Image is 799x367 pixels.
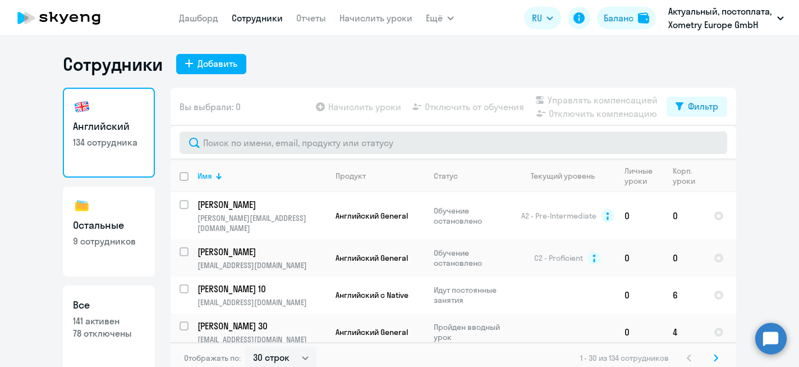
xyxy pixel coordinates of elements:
[434,285,511,305] p: Идут постоянные занятия
[434,171,458,181] div: Статус
[434,206,511,226] p: Обучение остановлено
[73,235,145,247] p: 9 сотрудников
[73,98,91,116] img: english
[597,7,656,29] button: Балансbalance
[434,248,511,268] p: Обучение остановлено
[580,353,669,363] span: 1 - 30 из 134 сотрудников
[198,198,326,211] a: [PERSON_NAME]
[664,314,705,351] td: 4
[198,246,324,258] p: [PERSON_NAME]
[198,283,326,295] a: [PERSON_NAME] 10
[616,277,664,314] td: 0
[336,171,366,181] div: Продукт
[604,11,633,25] div: Баланс
[531,171,595,181] div: Текущий уровень
[426,11,443,25] span: Ещё
[616,239,664,277] td: 0
[198,320,326,332] a: [PERSON_NAME] 30
[532,11,542,25] span: RU
[198,171,212,181] div: Имя
[336,290,408,300] span: Английский с Native
[336,327,408,337] span: Английский General
[664,239,705,277] td: 0
[63,53,163,75] h1: Сотрудники
[198,297,326,307] p: [EMAIL_ADDRESS][DOMAIN_NAME]
[336,211,408,221] span: Английский General
[73,327,145,339] p: 78 отключены
[180,132,727,154] input: Поиск по имени, email, продукту или статусу
[198,198,324,211] p: [PERSON_NAME]
[184,353,241,363] span: Отображать по:
[296,12,326,24] a: Отчеты
[63,88,155,178] a: Английский134 сотрудника
[663,4,789,31] button: Актуальный, постоплата, Xometry Europe GmbH
[688,99,718,113] div: Фильтр
[667,97,727,117] button: Фильтр
[521,211,596,221] span: A2 - Pre-Intermediate
[198,320,324,332] p: [PERSON_NAME] 30
[198,57,237,70] div: Добавить
[616,192,664,239] td: 0
[673,166,704,186] div: Корп. уроки
[198,334,326,345] p: [EMAIL_ADDRESS][DOMAIN_NAME]
[180,100,241,114] span: Вы выбрали: 0
[198,283,324,295] p: [PERSON_NAME] 10
[73,218,145,233] h3: Остальные
[73,197,91,215] img: others
[534,253,583,263] span: C2 - Proficient
[616,314,664,351] td: 0
[198,171,326,181] div: Имя
[336,253,408,263] span: Английский General
[63,187,155,277] a: Остальные9 сотрудников
[73,315,145,327] p: 141 активен
[198,260,326,270] p: [EMAIL_ADDRESS][DOMAIN_NAME]
[664,277,705,314] td: 6
[73,298,145,312] h3: Все
[232,12,283,24] a: Сотрудники
[638,12,649,24] img: balance
[434,322,511,342] p: Пройден вводный урок
[520,171,615,181] div: Текущий уровень
[198,246,326,258] a: [PERSON_NAME]
[664,192,705,239] td: 0
[73,136,145,148] p: 134 сотрудника
[668,4,773,31] p: Актуальный, постоплата, Xometry Europe GmbH
[339,12,412,24] a: Начислить уроки
[524,7,561,29] button: RU
[624,166,663,186] div: Личные уроки
[73,119,145,134] h3: Английский
[198,213,326,233] p: [PERSON_NAME][EMAIL_ADDRESS][DOMAIN_NAME]
[179,12,218,24] a: Дашборд
[426,7,454,29] button: Ещё
[176,54,246,74] button: Добавить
